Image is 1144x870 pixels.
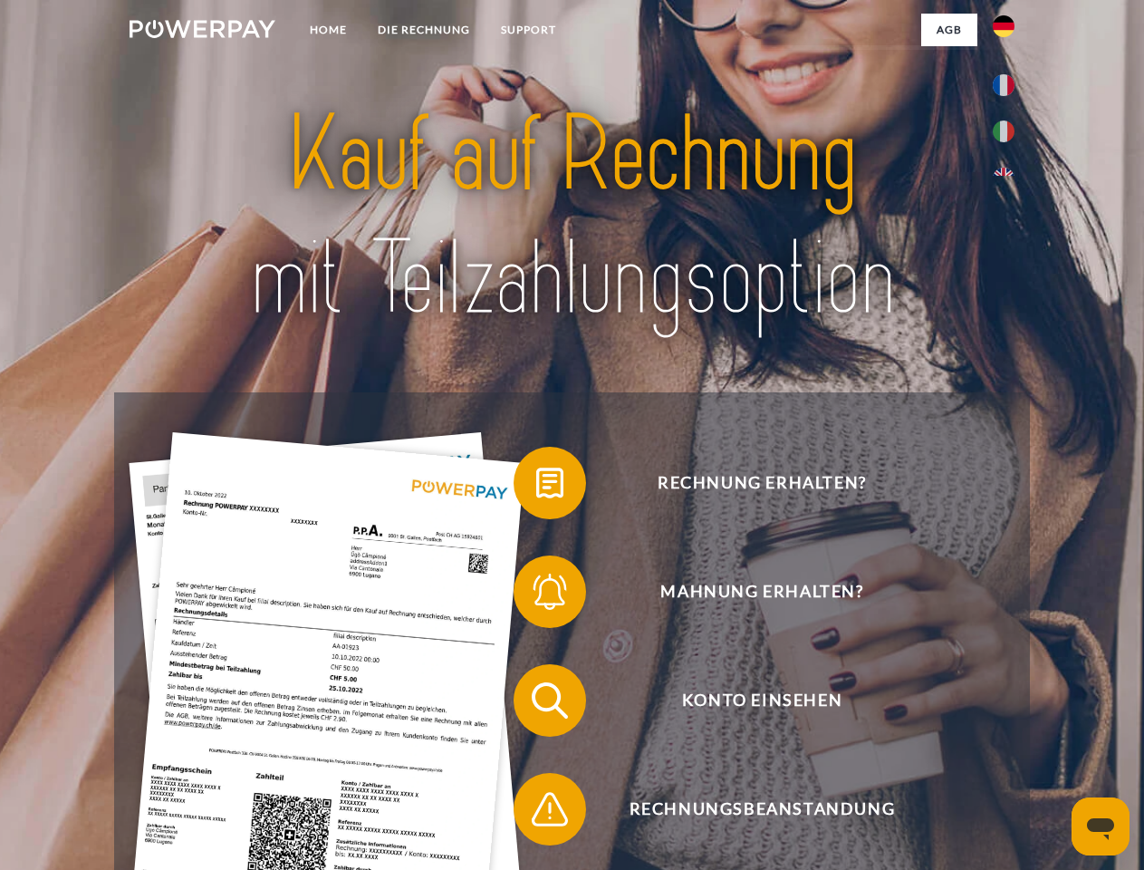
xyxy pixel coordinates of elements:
[993,121,1014,142] img: it
[514,664,985,737] button: Konto einsehen
[173,87,971,347] img: title-powerpay_de.svg
[993,168,1014,189] img: en
[540,664,984,737] span: Konto einsehen
[540,773,984,846] span: Rechnungsbeanstandung
[734,45,977,78] a: AGB (Kauf auf Rechnung)
[514,447,985,519] button: Rechnung erhalten?
[527,787,572,832] img: qb_warning.svg
[1072,797,1130,855] iframe: Schaltfläche zum Öffnen des Messaging-Fensters
[527,460,572,506] img: qb_bill.svg
[362,14,485,46] a: DIE RECHNUNG
[540,447,984,519] span: Rechnung erhalten?
[993,15,1014,37] img: de
[993,74,1014,96] img: fr
[527,678,572,723] img: qb_search.svg
[921,14,977,46] a: agb
[294,14,362,46] a: Home
[485,14,572,46] a: SUPPORT
[540,556,984,628] span: Mahnung erhalten?
[514,556,985,628] button: Mahnung erhalten?
[527,569,572,614] img: qb_bell.svg
[130,20,275,38] img: logo-powerpay-white.svg
[514,773,985,846] button: Rechnungsbeanstandung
